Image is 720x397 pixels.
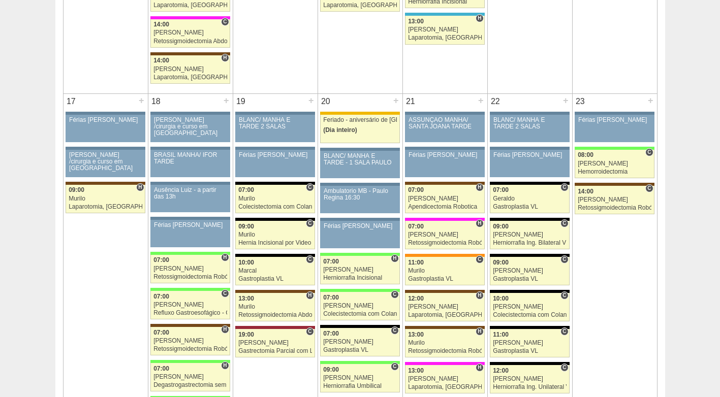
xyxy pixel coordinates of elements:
div: Key: Pro Matre [150,16,230,19]
div: Key: Blanc [235,182,315,185]
span: Consultório [645,148,653,156]
a: C 12:00 [PERSON_NAME] Herniorrafia Ing. Unilateral VL [490,365,569,393]
a: H 07:00 [PERSON_NAME] Herniorrafia Incisional [320,256,399,284]
span: Consultório [560,219,568,227]
div: [PERSON_NAME] [323,339,397,345]
div: Key: Aviso [320,218,399,221]
div: Key: Blanc [320,325,399,328]
a: Férias [PERSON_NAME] [405,150,484,177]
div: [PERSON_NAME] [153,302,227,308]
span: 09:00 [323,366,339,373]
div: Key: Aviso [490,147,569,150]
div: Key: Aviso [575,112,654,115]
span: 09:00 [493,223,509,230]
span: Consultório [476,255,483,263]
a: BLANC/ MANHÃ E TARDE 2 SALAS [490,115,569,142]
a: BRASIL MANHÃ/ IFOR TARDE [150,150,230,177]
span: 07:00 [493,186,509,193]
div: Laparotomia, [GEOGRAPHIC_DATA], Drenagem, Bridas [408,312,482,318]
span: 09:00 [493,259,509,266]
a: H 13:00 Murilo Retossigmoidectomia Abdominal VL [235,293,315,321]
div: Key: Aviso [66,147,145,150]
div: Ausência Luiz - a partir das 13h [154,187,227,200]
div: Retossigmoidectomia Robótica [408,240,482,246]
a: Feriado - aniversário de [GEOGRAPHIC_DATA] (Dia inteiro) [320,115,399,143]
a: C 19:00 [PERSON_NAME] Gastrectomia Parcial com Linfadenectomia [235,329,315,357]
a: H 07:00 [PERSON_NAME] Retossigmoidectomia Robótica [150,327,230,355]
a: C 14:00 [PERSON_NAME] Retossigmoidectomia Abdominal VL [150,19,230,48]
div: + [307,94,316,107]
a: C 10:00 [PERSON_NAME] Colecistectomia com Colangiografia VL [490,293,569,321]
div: Gastroplastia VL [493,276,567,282]
div: Retossigmoidectomia Robótica [153,346,227,352]
div: Key: Blanc [490,218,569,221]
a: Férias [PERSON_NAME] [150,220,230,247]
div: Gastroplastia VL [493,348,567,354]
div: Colecistectomia com Colangiografia VL [493,312,567,318]
div: Key: Santa Joana [405,182,484,185]
div: Key: Brasil [320,253,399,256]
div: Key: Brasil [150,288,230,291]
div: Key: Aviso [150,182,230,185]
div: Key: Pro Matre [405,218,484,221]
div: Key: Aviso [320,148,399,151]
div: Férias [PERSON_NAME] [578,117,651,123]
div: [PERSON_NAME] [153,374,227,380]
div: Key: Blanc [490,290,569,293]
div: 20 [318,94,334,109]
div: Key: Aviso [66,112,145,115]
div: Key: Aviso [490,112,569,115]
div: Key: Santa Joana [66,182,145,185]
div: [PERSON_NAME] /cirurgia e curso em [GEOGRAPHIC_DATA] [154,117,227,137]
a: C 09:00 [PERSON_NAME] Gastroplastia VL [490,257,569,285]
div: [PERSON_NAME] [493,340,567,346]
span: 07:00 [153,365,169,372]
div: Key: Pro Matre [405,362,484,365]
a: C 07:00 [PERSON_NAME] Gastroplastia VL [320,328,399,356]
span: Consultório [560,291,568,300]
a: Férias [PERSON_NAME] [66,115,145,142]
span: Hospital [136,183,144,191]
span: Consultório [306,327,314,336]
div: Key: Blanc [490,362,569,365]
div: BLANC/ MANHÃ E TARDE 2 SALAS [239,117,311,130]
div: + [646,94,655,107]
a: H 13:00 [PERSON_NAME] Laparotomia, [GEOGRAPHIC_DATA], Drenagem, Bridas VL [405,365,484,393]
span: 13:00 [408,331,424,338]
a: Férias [PERSON_NAME] [320,221,399,248]
div: Key: Blanc [235,254,315,257]
span: Hospital [306,291,314,300]
div: Murilo [238,304,312,310]
a: [PERSON_NAME] /cirurgia e curso em [GEOGRAPHIC_DATA] [150,115,230,142]
a: H 09:00 Murilo Laparotomia, [GEOGRAPHIC_DATA], Drenagem, Bridas [66,185,145,213]
a: H 13:00 Murilo Retossigmoidectomia Robótica [405,329,484,357]
span: Consultório [560,183,568,191]
span: Hospital [391,254,398,262]
a: C 07:00 [PERSON_NAME] Colecistectomia com Colangiografia VL [320,292,399,320]
div: [PERSON_NAME] [408,195,482,202]
div: Feriado - aniversário de [GEOGRAPHIC_DATA] [323,117,397,123]
div: Key: Santa Joana [235,290,315,293]
div: [PERSON_NAME] [493,304,567,310]
div: Férias [PERSON_NAME] [409,152,481,158]
a: C 09:00 Murilo Hernia Incisional por Video [235,221,315,249]
span: 09:00 [69,186,84,193]
span: 14:00 [153,57,169,64]
div: 18 [148,94,164,109]
div: Key: São Luiz - SCS [405,254,484,257]
a: BLANC/ MANHÃ E TARDE - 1 SALA PAULO [320,151,399,178]
a: C 08:00 [PERSON_NAME] Hemorroidectomia [575,150,654,178]
a: C 07:00 [PERSON_NAME] Refluxo Gastroesofágico - Cirurgia VL [150,291,230,319]
div: Férias [PERSON_NAME] [239,152,311,158]
span: Hospital [221,253,229,261]
div: [PERSON_NAME] [493,376,567,382]
span: 13:00 [408,367,424,374]
div: Key: Santa Joana [405,290,484,293]
a: C 07:00 Geraldo Gastroplastia VL [490,185,569,213]
div: Marcal [238,268,312,274]
span: 11:00 [493,331,509,338]
div: [PERSON_NAME] [408,231,482,238]
div: Herniorrafia Umbilical [323,383,397,389]
span: Consultório [221,289,229,297]
div: [PERSON_NAME] [408,26,482,33]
